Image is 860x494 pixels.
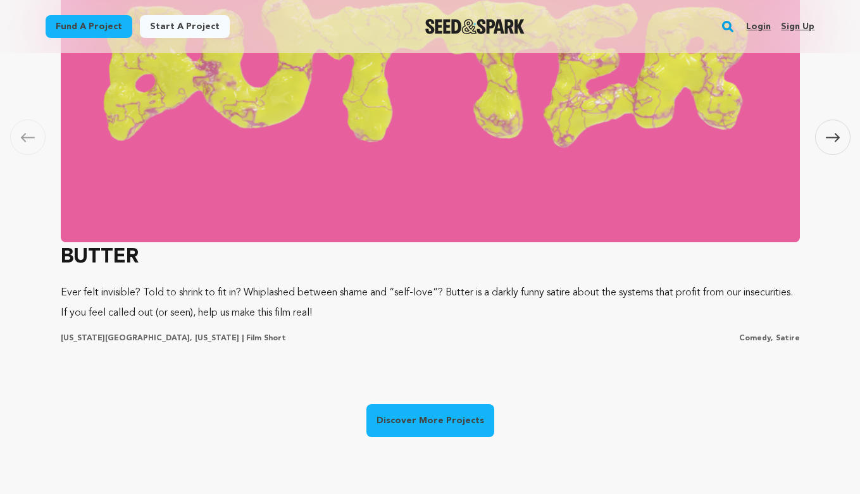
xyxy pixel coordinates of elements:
a: Login [746,16,771,37]
a: Discover More Projects [366,404,494,437]
a: Fund a project [46,15,132,38]
span: [US_STATE][GEOGRAPHIC_DATA], [US_STATE] | [61,335,244,342]
p: Comedy, Satire [739,333,800,343]
img: Seed&Spark Logo Dark Mode [425,19,525,34]
h3: BUTTER [61,242,800,273]
a: Start a project [140,15,230,38]
span: Film Short [246,335,286,342]
a: Seed&Spark Homepage [425,19,525,34]
p: Ever felt invisible? Told to shrink to fit in? Whiplashed between shame and “self-love”? Butter i... [61,283,800,323]
a: Sign up [781,16,814,37]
